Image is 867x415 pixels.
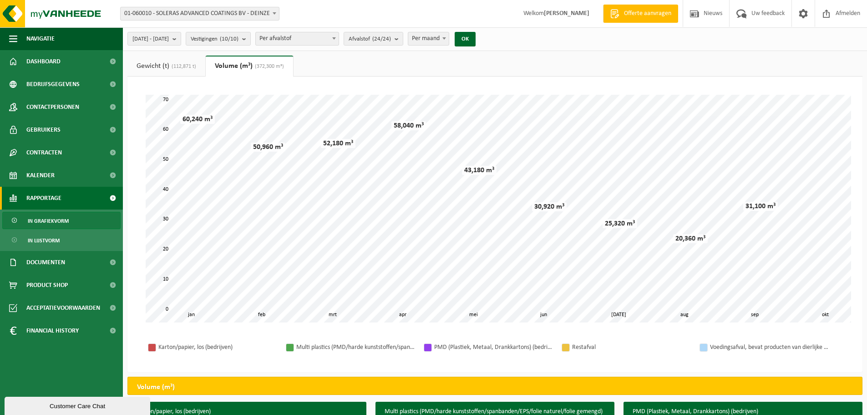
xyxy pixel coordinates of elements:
span: Bedrijfsgegevens [26,73,80,96]
div: 25,320 m³ [603,219,637,228]
span: Per maand [408,32,449,45]
div: Karton/papier, los (bedrijven) [158,342,277,353]
div: 31,100 m³ [743,202,778,211]
div: Restafval [572,342,690,353]
span: 01-060010 - SOLERAS ADVANCED COATINGS BV - DEINZE [120,7,279,20]
button: OK [455,32,476,46]
span: 01-060010 - SOLERAS ADVANCED COATINGS BV - DEINZE [121,7,279,20]
div: PMD (Plastiek, Metaal, Drankkartons) (bedrijven) [434,342,553,353]
count: (10/10) [220,36,238,42]
div: Voedingsafval, bevat producten van dierlijke oorsprong, onverpakt, categorie 3 [710,342,828,353]
span: Product Shop [26,274,68,297]
span: (112,871 t) [169,64,196,69]
a: Offerte aanvragen [603,5,678,23]
button: Afvalstof(24/24) [344,32,403,46]
span: Navigatie [26,27,55,50]
div: Multi plastics (PMD/harde kunststoffen/spanbanden/EPS/folie naturel/folie gemengd) [296,342,415,353]
a: In lijstvorm [2,231,121,249]
span: Contracten [26,141,62,164]
span: Per afvalstof [255,32,339,46]
span: Financial History [26,319,79,342]
a: Gewicht (t) [127,56,205,77]
div: 50,960 m³ [251,143,285,152]
strong: [PERSON_NAME] [544,10,589,17]
span: Rapportage [26,187,61,210]
span: Offerte aanvragen [622,9,674,18]
span: Acceptatievoorwaarden [26,297,100,319]
a: In grafiekvorm [2,212,121,229]
span: (372,300 m³) [253,64,284,69]
span: Per maand [408,32,449,46]
a: Volume (m³) [206,56,293,77]
span: Gebruikers [26,118,61,141]
div: 58,040 m³ [391,121,426,130]
div: 60,240 m³ [180,115,215,124]
span: Dashboard [26,50,61,73]
button: [DATE] - [DATE] [127,32,181,46]
div: 30,920 m³ [532,202,567,211]
span: In grafiekvorm [28,212,69,230]
span: Kalender [26,164,55,187]
span: Vestigingen [191,32,238,46]
button: Vestigingen(10/10) [186,32,251,46]
span: Documenten [26,251,65,274]
h2: Volume (m³) [128,377,184,397]
count: (24/24) [372,36,391,42]
div: 20,360 m³ [673,234,708,243]
span: In lijstvorm [28,232,60,249]
span: Contactpersonen [26,96,79,118]
div: 52,180 m³ [321,139,355,148]
span: Afvalstof [349,32,391,46]
span: [DATE] - [DATE] [132,32,169,46]
div: 43,180 m³ [462,166,497,175]
span: Per afvalstof [256,32,339,45]
iframe: chat widget [5,395,152,415]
